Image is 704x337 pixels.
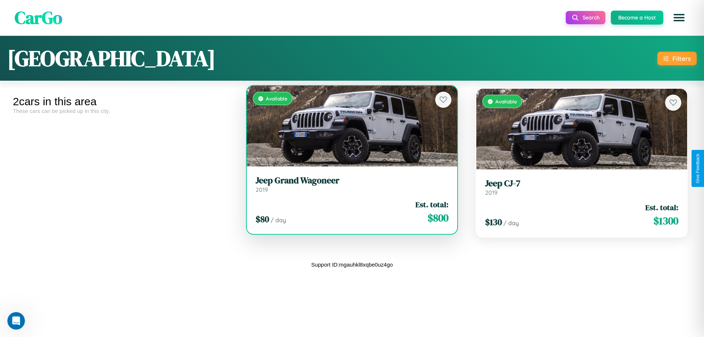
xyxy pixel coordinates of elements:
span: Available [266,95,287,102]
button: Open menu [669,7,689,28]
button: Become a Host [611,11,663,25]
h3: Jeep CJ-7 [485,178,678,189]
div: Give Feedback [695,154,700,183]
span: CarGo [15,6,62,30]
a: Jeep CJ-72019 [485,178,678,196]
div: Filters [672,55,691,62]
span: $ 800 [428,210,448,225]
div: 2 cars in this area [13,95,232,108]
h1: [GEOGRAPHIC_DATA] [7,43,216,73]
span: Est. total: [645,202,678,213]
span: 2019 [485,189,498,196]
div: These cars can be picked up in this city. [13,108,232,114]
span: $ 80 [256,213,269,225]
span: $ 1300 [653,213,678,228]
span: 2019 [256,186,268,193]
span: / day [271,216,286,224]
h3: Jeep Grand Wagoneer [256,175,449,186]
span: Search [583,14,599,21]
a: Jeep Grand Wagoneer2019 [256,175,449,193]
button: Search [566,11,605,24]
button: Filters [657,52,697,65]
span: $ 130 [485,216,502,228]
span: Available [495,98,517,105]
span: / day [503,219,519,227]
p: Support ID: mgauhkl8xqbe0uz4go [311,260,393,270]
span: Est. total: [415,199,448,210]
iframe: Intercom live chat [7,312,25,330]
